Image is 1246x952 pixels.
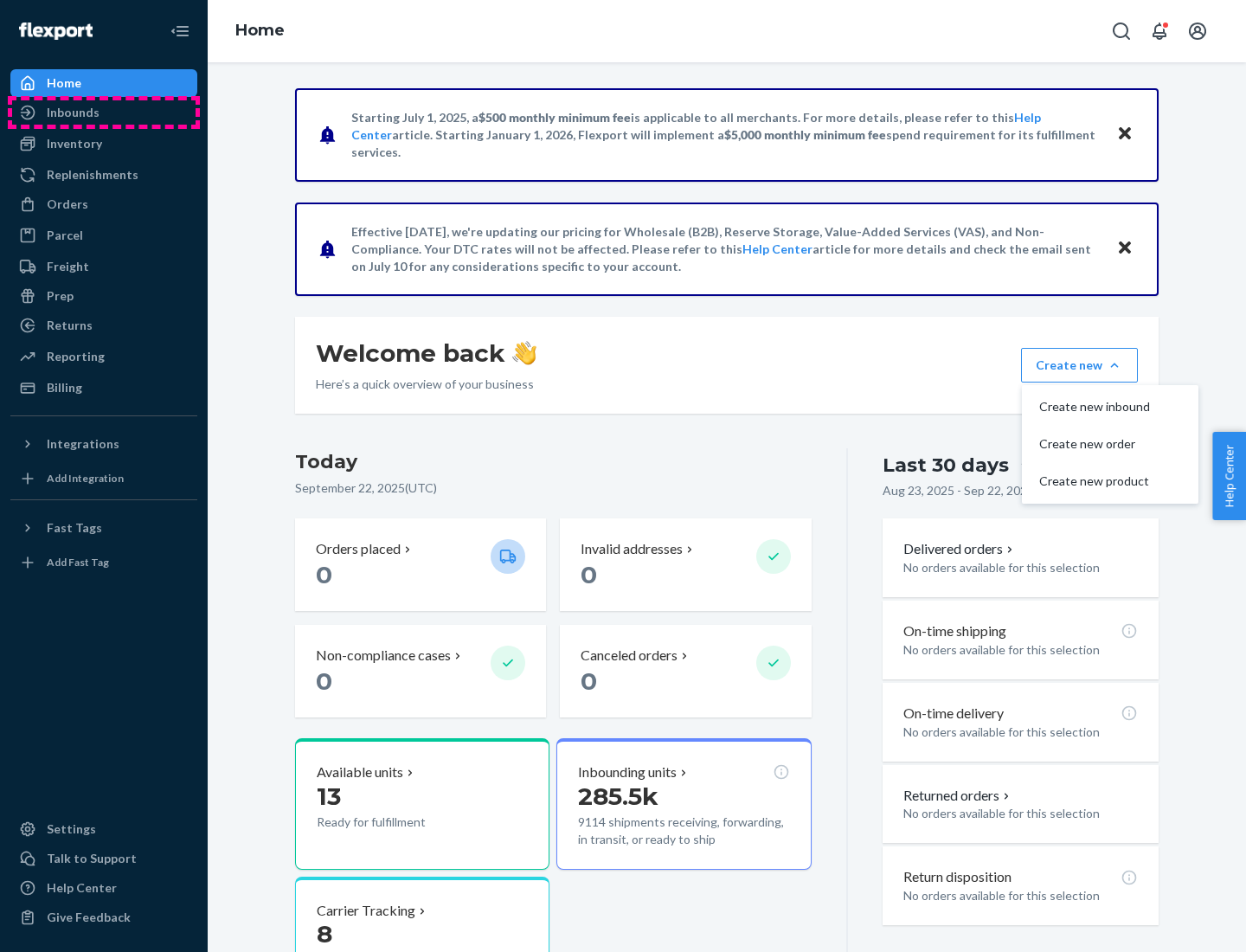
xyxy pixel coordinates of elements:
[903,559,1138,576] p: No orders available for this selection
[10,845,197,872] a: Talk to Support
[316,560,332,589] span: 0
[560,625,811,717] button: Canceled orders 0
[10,874,197,902] a: Help Center
[1114,236,1136,261] button: Close
[316,666,332,696] span: 0
[903,887,1138,904] p: No orders available for this selection
[478,110,631,125] span: $500 monthly minimum fee
[10,222,197,249] a: Parcel
[10,343,197,370] a: Reporting
[47,850,137,867] div: Talk to Support
[903,867,1012,887] p: Return disposition
[903,724,1138,741] p: No orders available for this selection
[903,539,1017,559] button: Delivered orders
[578,814,789,848] p: 9114 shipments receiving, forwarding, in transit, or ready to ship
[1114,122,1136,147] button: Close
[903,786,1013,806] button: Returned orders
[903,641,1138,659] p: No orders available for this selection
[47,104,100,121] div: Inbounds
[1025,426,1195,463] button: Create new order
[317,901,415,921] p: Carrier Tracking
[47,379,82,396] div: Billing
[47,555,109,569] div: Add Fast Tag
[512,341,536,365] img: hand-wave emoji
[317,762,403,782] p: Available units
[295,625,546,717] button: Non-compliance cases 0
[556,738,811,870] button: Inbounding units285.5k9114 shipments receiving, forwarding, in transit, or ready to ship
[47,258,89,275] div: Freight
[47,348,105,365] div: Reporting
[47,227,83,244] div: Parcel
[1025,463,1195,500] button: Create new product
[724,127,886,142] span: $5,000 monthly minimum fee
[47,879,117,897] div: Help Center
[10,465,197,492] a: Add Integration
[10,312,197,339] a: Returns
[351,223,1100,275] p: Effective [DATE], we're updating our pricing for Wholesale (B2B), Reserve Storage, Value-Added Se...
[47,287,74,305] div: Prep
[351,109,1100,161] p: Starting July 1, 2025, a is applicable to all merchants. For more details, please refer to this a...
[1039,438,1150,450] span: Create new order
[47,74,81,92] div: Home
[317,814,477,831] p: Ready for fulfillment
[10,69,197,97] a: Home
[47,166,138,183] div: Replenishments
[903,805,1138,822] p: No orders available for this selection
[10,815,197,843] a: Settings
[1039,475,1150,487] span: Create new product
[1212,432,1246,520] button: Help Center
[317,919,332,949] span: 8
[47,820,96,838] div: Settings
[316,646,451,666] p: Non-compliance cases
[581,560,597,589] span: 0
[10,549,197,576] a: Add Fast Tag
[10,282,197,310] a: Prep
[1039,401,1150,413] span: Create new inbound
[222,6,299,56] ol: breadcrumbs
[295,479,812,497] p: September 22, 2025 ( UTC )
[581,646,678,666] p: Canceled orders
[578,782,658,811] span: 285.5k
[10,514,197,542] button: Fast Tags
[47,519,102,537] div: Fast Tags
[10,190,197,218] a: Orders
[317,782,341,811] span: 13
[295,518,546,611] button: Orders placed 0
[295,448,812,476] h3: Today
[10,374,197,402] a: Billing
[1180,14,1215,48] button: Open account menu
[19,23,93,40] img: Flexport logo
[295,738,549,870] button: Available units13Ready for fulfillment
[1025,389,1195,426] button: Create new inbound
[316,376,536,393] p: Here’s a quick overview of your business
[883,482,1066,499] p: Aug 23, 2025 - Sep 22, 2025 ( UTC )
[47,909,131,926] div: Give Feedback
[10,904,197,931] button: Give Feedback
[47,196,88,213] div: Orders
[581,539,683,559] p: Invalid addresses
[10,161,197,189] a: Replenishments
[581,666,597,696] span: 0
[1104,14,1139,48] button: Open Search Box
[316,539,401,559] p: Orders placed
[47,135,102,152] div: Inventory
[1021,348,1138,383] button: Create newCreate new inboundCreate new orderCreate new product
[10,253,197,280] a: Freight
[235,21,285,40] a: Home
[47,317,93,334] div: Returns
[10,430,197,458] button: Integrations
[10,130,197,158] a: Inventory
[903,621,1006,641] p: On-time shipping
[1142,14,1177,48] button: Open notifications
[560,518,811,611] button: Invalid addresses 0
[10,99,197,126] a: Inbounds
[47,435,119,453] div: Integrations
[883,452,1009,479] div: Last 30 days
[316,338,536,369] h1: Welcome back
[903,704,1004,724] p: On-time delivery
[163,14,197,48] button: Close Navigation
[742,241,812,256] a: Help Center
